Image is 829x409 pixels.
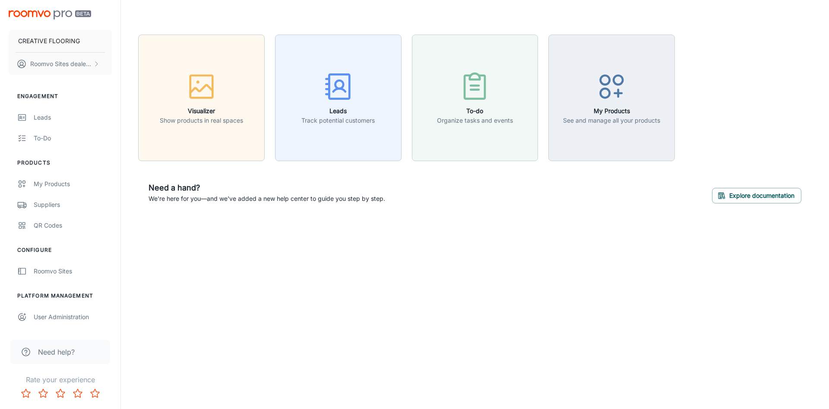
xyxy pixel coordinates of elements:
[149,182,385,194] h6: Need a hand?
[18,36,80,46] p: CREATIVE FLOORING
[437,116,513,125] p: Organize tasks and events
[30,59,91,69] p: Roomvo Sites dealer last name
[138,35,265,161] button: VisualizerShow products in real spaces
[301,116,375,125] p: Track potential customers
[437,106,513,116] h6: To-do
[9,30,112,52] button: CREATIVE FLOORING
[34,113,112,122] div: Leads
[34,133,112,143] div: To-do
[275,93,402,101] a: LeadsTrack potential customers
[9,53,112,75] button: Roomvo Sites dealer last name
[412,93,538,101] a: To-doOrganize tasks and events
[160,106,243,116] h6: Visualizer
[712,188,801,203] button: Explore documentation
[548,93,675,101] a: My ProductsSee and manage all your products
[563,116,660,125] p: See and manage all your products
[34,221,112,230] div: QR Codes
[9,10,91,19] img: Roomvo PRO Beta
[301,106,375,116] h6: Leads
[548,35,675,161] button: My ProductsSee and manage all your products
[149,194,385,203] p: We're here for you—and we've added a new help center to guide you step by step.
[275,35,402,161] button: LeadsTrack potential customers
[34,179,112,189] div: My Products
[563,106,660,116] h6: My Products
[160,116,243,125] p: Show products in real spaces
[412,35,538,161] button: To-doOrganize tasks and events
[712,190,801,199] a: Explore documentation
[34,200,112,209] div: Suppliers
